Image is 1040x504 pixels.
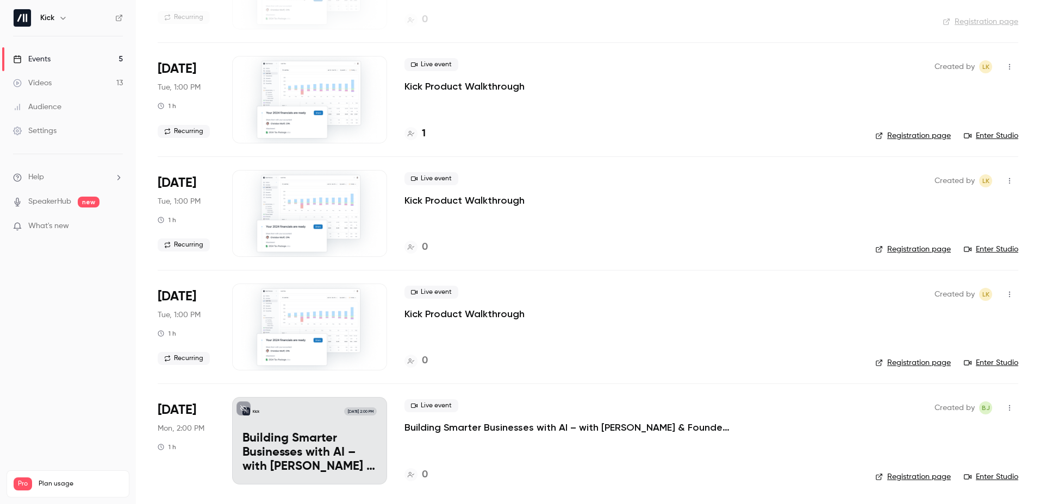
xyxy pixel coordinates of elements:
a: 1 [404,127,426,141]
a: Kick Product Walkthrough [404,194,525,207]
span: Recurring [158,11,210,24]
img: Kick [14,9,31,27]
span: [DATE] [158,401,196,419]
div: 1 h [158,443,176,451]
span: Recurring [158,352,210,365]
span: Ben Johnson [979,401,992,414]
h4: 1 [422,127,426,141]
div: Audience [13,102,61,112]
div: Oct 14 Tue, 11:00 AM (America/Los Angeles) [158,56,215,143]
span: Created by [935,60,975,73]
div: 1 h [158,329,176,338]
span: Logan Kieller [979,60,992,73]
span: Live event [404,399,458,412]
h4: 0 [422,12,428,27]
span: LK [982,288,989,301]
span: Created by [935,401,975,414]
a: 0 [404,240,428,255]
a: Registration page [875,471,951,482]
span: Logan Kieller [979,174,992,187]
span: [DATE] [158,288,196,305]
span: Created by [935,174,975,187]
span: Logan Kieller [979,288,992,301]
a: Building Smarter Businesses with AI – with Mike Michalowicz & Founders of Kick, Relay & GustoKick... [232,397,387,484]
span: [DATE] 2:00 PM [344,407,376,415]
div: Events [13,54,51,65]
span: Recurring [158,125,210,138]
span: Tue, 1:00 PM [158,196,201,207]
span: Plan usage [39,480,122,488]
h4: 0 [422,240,428,255]
a: Registration page [943,16,1018,27]
span: Tue, 1:00 PM [158,310,201,320]
a: Registration page [875,357,951,368]
a: Registration page [875,244,951,255]
p: Building Smarter Businesses with AI – with [PERSON_NAME] & Founders of Kick, [PERSON_NAME] & [PER... [242,432,377,474]
span: BJ [982,401,990,414]
a: 0 [404,354,428,368]
span: Created by [935,288,975,301]
a: Building Smarter Businesses with AI – with [PERSON_NAME] & Founders of Kick, [PERSON_NAME] & [PER... [404,421,731,434]
span: Live event [404,58,458,71]
a: Enter Studio [964,357,1018,368]
span: LK [982,60,989,73]
a: Kick Product Walkthrough [404,307,525,320]
h4: 0 [422,354,428,368]
a: Enter Studio [964,244,1018,255]
span: Help [28,172,44,183]
a: SpeakerHub [28,196,71,207]
a: 0 [404,468,428,482]
div: Nov 3 Mon, 2:00 PM (America/Chicago) [158,397,215,484]
span: [DATE] [158,174,196,192]
div: Oct 28 Tue, 11:00 AM (America/Los Angeles) [158,283,215,370]
a: 0 [404,12,428,27]
div: Oct 21 Tue, 11:00 AM (America/Los Angeles) [158,170,215,257]
h4: 0 [422,468,428,482]
span: Mon, 2:00 PM [158,423,204,434]
span: Live event [404,172,458,185]
div: 1 h [158,216,176,224]
a: Enter Studio [964,130,1018,141]
div: 1 h [158,102,176,110]
a: Enter Studio [964,471,1018,482]
span: LK [982,174,989,187]
span: Tue, 1:00 PM [158,82,201,93]
span: Pro [14,477,32,490]
div: Videos [13,78,52,89]
span: Live event [404,286,458,299]
span: What's new [28,220,69,232]
span: new [78,197,99,207]
a: Kick Product Walkthrough [404,80,525,93]
span: [DATE] [158,60,196,78]
p: Kick [253,409,259,414]
li: help-dropdown-opener [13,172,123,183]
a: Registration page [875,130,951,141]
span: Recurring [158,238,210,251]
div: Settings [13,125,57,136]
h6: Kick [40,12,54,23]
iframe: Noticeable Trigger [110,222,123,231]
